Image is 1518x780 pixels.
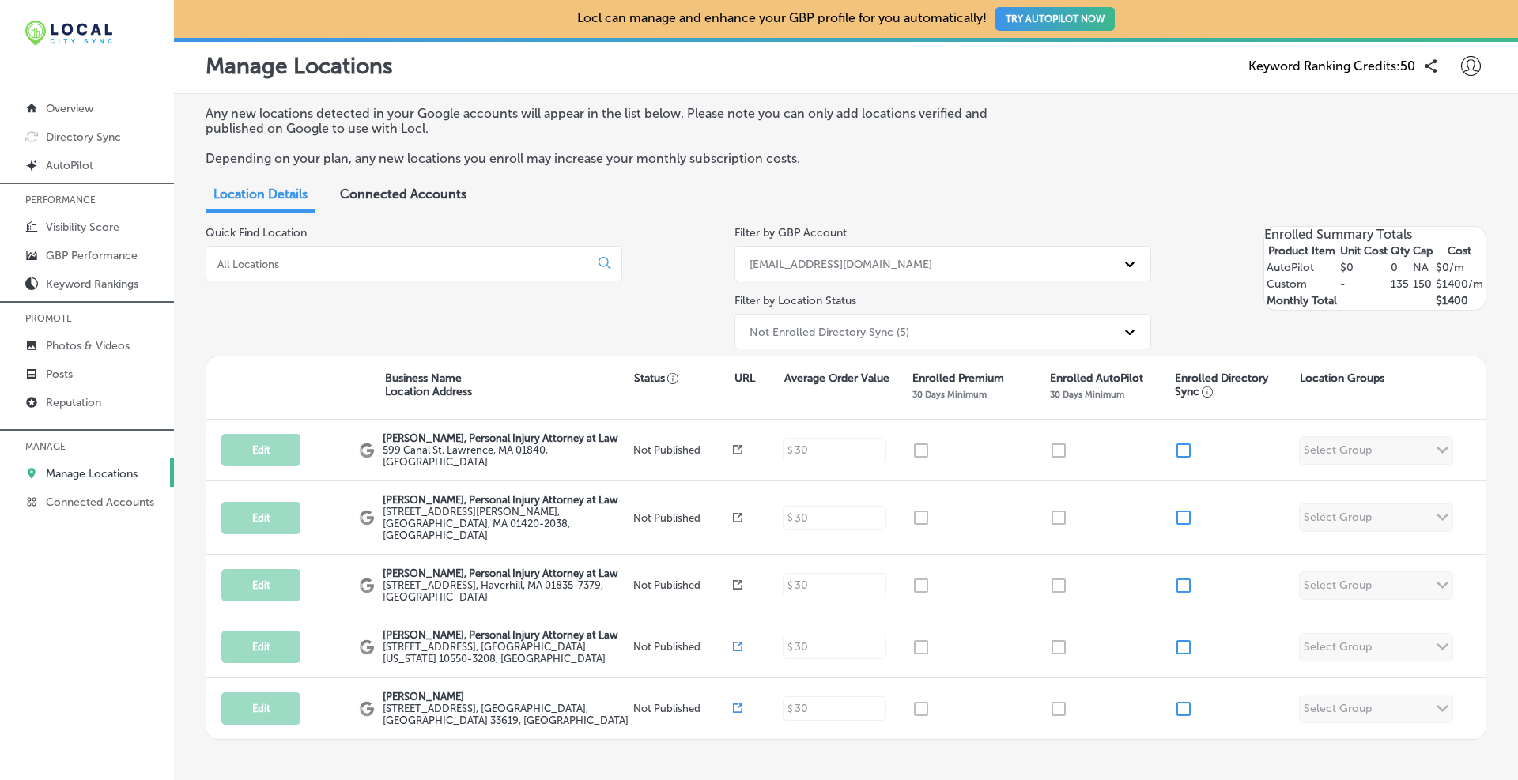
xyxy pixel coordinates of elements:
th: Unit Cost [1339,243,1388,258]
input: All Locations [216,257,586,271]
span: Keyword Ranking Credits: 50 [1248,58,1415,73]
p: Posts [46,367,73,381]
p: Status [634,371,734,385]
td: NA [1412,260,1433,275]
span: Connected Accounts [340,187,466,202]
label: Filter by Location Status [734,294,856,307]
img: logo [359,701,375,717]
span: Location Details [213,187,308,202]
p: Not Published [633,579,734,591]
p: Not Published [633,444,734,456]
td: 135 [1390,277,1410,292]
div: Not Enrolled Directory Sync (5) [750,325,909,338]
p: Connected Accounts [46,496,154,509]
h3: Enrolled Summary Totals [1264,227,1486,242]
button: Edit [221,631,300,663]
button: Edit [221,434,300,466]
td: $ 0 /m [1435,260,1484,275]
img: logo [359,443,375,458]
p: Directory Sync [46,130,121,144]
p: Any new locations detected in your Google accounts will appear in the list below. Please note you... [206,106,1038,136]
img: 12321ecb-abad-46dd-be7f-2600e8d3409flocal-city-sync-logo-rectangle.png [25,21,112,46]
label: [STREET_ADDRESS] , [GEOGRAPHIC_DATA], [GEOGRAPHIC_DATA] 33619, [GEOGRAPHIC_DATA] [383,703,629,726]
label: 599 Canal St , Lawrence, MA 01840, [GEOGRAPHIC_DATA] [383,444,629,468]
label: Filter by GBP Account [734,226,847,239]
td: - [1339,277,1388,292]
button: Edit [221,502,300,534]
p: Enrolled Premium [912,371,1004,385]
p: Average Order Value [784,371,889,385]
p: [PERSON_NAME], Personal Injury Attorney at Law [383,567,629,579]
p: 30 Days Minimum [1050,389,1124,400]
div: [EMAIL_ADDRESS][DOMAIN_NAME] [750,257,932,270]
th: Cost [1435,243,1484,258]
p: Location Groups [1300,371,1384,385]
img: logo [359,578,375,593]
p: Enrolled Directory Sync [1175,371,1292,398]
label: [STREET_ADDRESS][PERSON_NAME] , [GEOGRAPHIC_DATA], MA 01420-2038, [GEOGRAPHIC_DATA] [383,506,629,541]
p: URL [734,371,755,385]
img: logo [359,510,375,526]
label: [STREET_ADDRESS] , Haverhill, MA 01835-7379, [GEOGRAPHIC_DATA] [383,579,629,603]
th: Qty [1390,243,1410,258]
td: $ 1400 /m [1435,277,1484,292]
p: Photos & Videos [46,339,130,352]
label: [STREET_ADDRESS] , [GEOGRAPHIC_DATA][US_STATE] 10550-3208, [GEOGRAPHIC_DATA] [383,641,629,665]
strong: Product Item [1268,244,1335,258]
p: Not Published [633,641,734,653]
p: [PERSON_NAME], Personal Injury Attorney at Law [383,494,629,506]
td: $ 1400 [1435,293,1484,308]
p: Reputation [46,396,101,409]
p: Overview [46,102,93,115]
p: Not Published [633,512,734,524]
p: Manage Locations [46,467,138,480]
p: AutoPilot [46,159,93,172]
p: Not Published [633,703,734,714]
p: [PERSON_NAME] [383,691,629,703]
button: TRY AUTOPILOT NOW [995,7,1115,31]
button: Edit [221,569,300,601]
label: Quick Find Location [206,226,307,239]
p: [PERSON_NAME], Personal Injury Attorney at Law [383,432,629,444]
p: [PERSON_NAME], Personal Injury Attorney at Law [383,629,629,641]
p: Keyword Rankings [46,277,138,291]
td: AutoPilot [1266,260,1338,275]
button: Edit [221,692,300,725]
p: Enrolled AutoPilot [1050,371,1143,385]
p: 30 Days Minimum [912,389,987,400]
th: Cap [1412,243,1433,258]
p: Visibility Score [46,220,119,234]
td: 0 [1390,260,1410,275]
p: Depending on your plan, any new locations you enroll may increase your monthly subscription costs. [206,151,1038,166]
td: Monthly Total [1266,293,1338,308]
p: Business Name Location Address [385,371,472,398]
td: 150 [1412,277,1433,292]
td: Custom [1266,277,1338,292]
img: logo [359,639,375,655]
td: $0 [1339,260,1388,275]
p: GBP Performance [46,249,138,262]
p: Manage Locations [206,53,393,79]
